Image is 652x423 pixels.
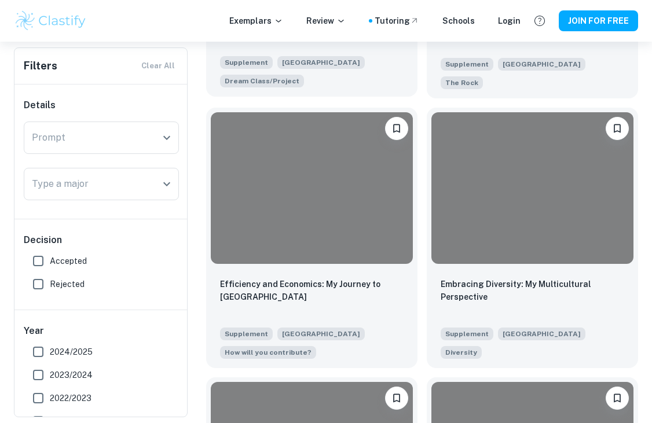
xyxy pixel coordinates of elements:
[159,176,175,192] button: Open
[385,117,408,140] button: Please log in to bookmark exemplars
[229,14,283,27] p: Exemplars
[559,10,638,31] button: JOIN FOR FREE
[385,387,408,410] button: Please log in to bookmark exemplars
[498,58,585,71] span: [GEOGRAPHIC_DATA]
[445,78,478,88] span: The Rock
[445,347,477,358] span: Diversity
[306,14,346,27] p: Review
[220,328,273,340] span: Supplement
[50,255,87,267] span: Accepted
[225,347,312,358] span: How will you contribute?
[441,328,493,340] span: Supplement
[220,56,273,69] span: Supplement
[220,345,316,359] span: We want to be sure we’re considering your application in the context of your personal experiences...
[427,108,638,368] a: Please log in to bookmark exemplarsEmbracing Diversity: My Multicultural PerspectiveSupplement[GE...
[220,73,304,87] span: Northwestern fosters a distinctively interdisciplinary culture. We believe discovery and innovati...
[50,345,93,358] span: 2024/2025
[498,14,521,27] a: Login
[24,324,179,338] h6: Year
[50,369,93,381] span: 2023/2024
[441,278,624,303] p: Embracing Diversity: My Multicultural Perspective
[277,328,365,340] span: [GEOGRAPHIC_DATA]
[441,345,482,359] span: Northwestern is a place where people with diverse backgrounds from all over the world can study, ...
[220,278,404,303] p: Efficiency and Economics: My Journey to Northwestern
[225,76,299,86] span: Dream Class/Project
[24,98,179,112] h6: Details
[441,75,483,89] span: Painting “The Rock” is a tradition at Northwestern that invites all forms of expression—students ...
[375,14,419,27] a: Tutoring
[24,58,57,74] h6: Filters
[159,130,175,146] button: Open
[14,9,87,32] img: Clastify logo
[441,58,493,71] span: Supplement
[50,392,91,404] span: 2022/2023
[606,387,629,410] button: Please log in to bookmark exemplars
[50,278,85,290] span: Rejected
[24,233,179,247] h6: Decision
[530,11,550,31] button: Help and Feedback
[277,56,365,69] span: [GEOGRAPHIC_DATA]
[498,328,585,340] span: [GEOGRAPHIC_DATA]
[442,14,475,27] a: Schools
[606,117,629,140] button: Please log in to bookmark exemplars
[206,108,417,368] a: Please log in to bookmark exemplarsEfficiency and Economics: My Journey to NorthwesternSupplement...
